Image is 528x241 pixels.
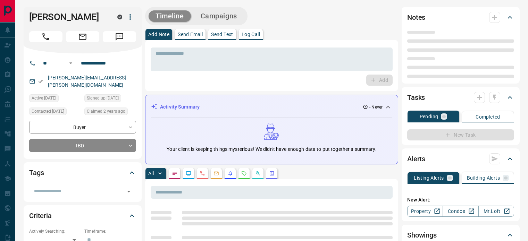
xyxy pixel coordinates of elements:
span: Email [66,31,99,42]
div: mrloft.ca [117,15,122,19]
h2: Criteria [29,210,52,221]
span: Call [29,31,62,42]
div: Mon Dec 12 2022 [84,107,136,117]
button: Timeline [149,10,191,22]
div: Activity Summary- Never [151,101,392,113]
h2: Notes [407,12,425,23]
p: Completed [476,114,500,119]
p: Activity Summary [160,103,200,111]
a: Condos [443,206,478,217]
button: Open [67,59,75,67]
h2: Alerts [407,153,425,164]
div: TBD [29,139,136,152]
a: Property [407,206,443,217]
div: Mon Dec 12 2022 [29,94,81,104]
svg: Requests [241,171,247,176]
h1: [PERSON_NAME] [29,11,107,23]
div: Criteria [29,207,136,224]
p: - Never [369,104,383,110]
svg: Email Verified [38,79,43,84]
svg: Notes [172,171,177,176]
div: Tags [29,164,136,181]
p: Timeframe: [84,228,136,234]
div: Thu Apr 14 2022 [84,94,136,104]
p: Your client is keeping things mysterious! We didn't have enough data to put together a summary. [167,146,376,153]
span: Signed up [DATE] [87,95,119,102]
a: Mr.Loft [478,206,514,217]
p: New Alert: [407,196,514,204]
div: Tasks [407,89,514,106]
button: Open [124,187,134,196]
p: Send Text [211,32,233,37]
p: Actively Searching: [29,228,81,234]
p: Listing Alerts [414,175,444,180]
svg: Calls [200,171,205,176]
h2: Tasks [407,92,425,103]
p: Building Alerts [467,175,500,180]
div: Alerts [407,150,514,167]
h2: Tags [29,167,44,178]
svg: Listing Alerts [227,171,233,176]
div: Buyer [29,121,136,134]
button: Campaigns [194,10,244,22]
div: Mon Dec 12 2022 [29,107,81,117]
span: Contacted [DATE] [32,108,64,115]
span: Active [DATE] [32,95,56,102]
p: All [148,171,154,176]
svg: Emails [213,171,219,176]
span: Claimed 2 years ago [87,108,125,115]
a: [PERSON_NAME][EMAIL_ADDRESS][PERSON_NAME][DOMAIN_NAME] [48,75,126,88]
p: Send Email [178,32,203,37]
svg: Agent Actions [269,171,275,176]
p: Pending [420,114,438,119]
h2: Showings [407,230,437,241]
svg: Opportunities [255,171,261,176]
p: Log Call [242,32,260,37]
div: Notes [407,9,514,26]
svg: Lead Browsing Activity [186,171,191,176]
span: Message [103,31,136,42]
p: Add Note [148,32,169,37]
